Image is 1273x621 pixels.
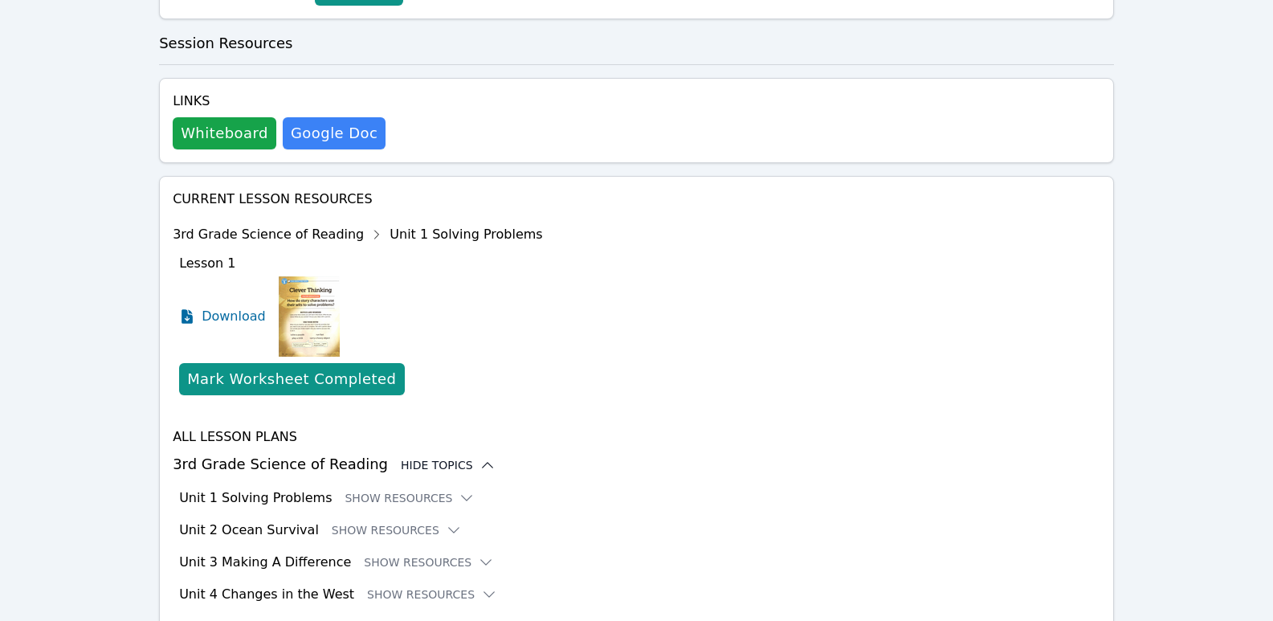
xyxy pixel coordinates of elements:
button: Hide Topics [401,457,496,473]
h3: Unit 2 Ocean Survival [179,521,319,540]
button: Whiteboard [173,117,276,149]
div: Mark Worksheet Completed [187,368,396,390]
button: Mark Worksheet Completed [179,363,404,395]
h3: Unit 1 Solving Problems [179,488,332,508]
h4: Current Lesson Resources [173,190,1100,209]
h4: All Lesson Plans [173,427,1100,447]
button: Show Resources [364,554,494,570]
a: Google Doc [283,117,386,149]
button: Show Resources [332,522,462,538]
h4: Links [173,92,386,111]
img: Lesson 1 [279,276,340,357]
h3: Unit 3 Making A Difference [179,553,351,572]
div: 3rd Grade Science of Reading Unit 1 Solving Problems [173,222,543,247]
h3: 3rd Grade Science of Reading [173,453,1100,476]
h3: Unit 4 Changes in the West [179,585,354,604]
h3: Session Resources [159,32,1114,55]
button: Show Resources [367,586,497,603]
span: Lesson 1 [179,255,235,271]
a: Download [179,276,266,357]
button: Show Resources [345,490,475,506]
span: Download [202,307,266,326]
